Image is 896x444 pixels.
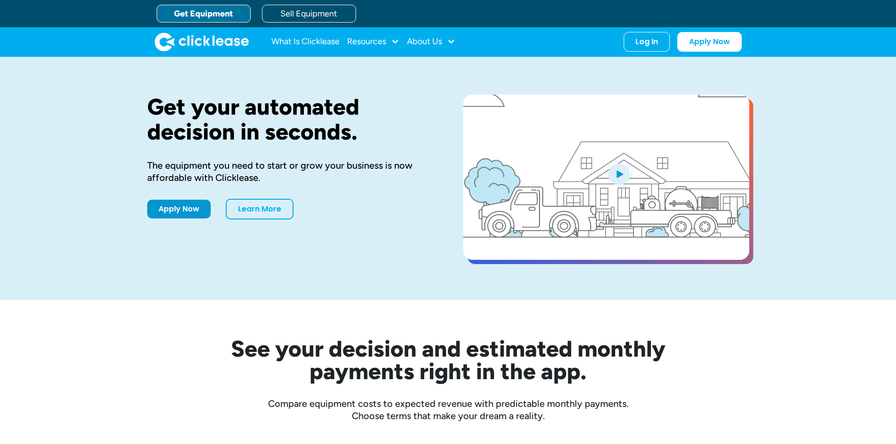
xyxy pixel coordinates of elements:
[155,32,249,51] a: home
[155,32,249,51] img: Clicklease logo
[463,94,749,260] a: open lightbox
[147,200,211,218] a: Apply Now
[147,94,433,144] h1: Get your automated decision in seconds.
[635,37,658,47] div: Log In
[226,199,293,219] a: Learn More
[271,32,340,51] a: What Is Clicklease
[147,397,749,422] div: Compare equipment costs to expected revenue with predictable monthly payments. Choose terms that ...
[185,337,712,382] h2: See your decision and estimated monthly payments right in the app.
[147,159,433,184] div: The equipment you need to start or grow your business is now affordable with Clicklease.
[347,32,399,51] div: Resources
[262,5,356,23] a: Sell Equipment
[407,32,455,51] div: About Us
[157,5,251,23] a: Get Equipment
[606,161,632,187] img: Blue play button logo on a light blue circular background
[677,32,742,52] a: Apply Now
